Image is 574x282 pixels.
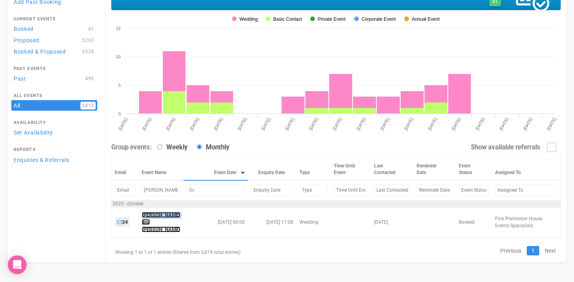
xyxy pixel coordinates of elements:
tspan: Annual Event [412,16,440,22]
input: Monthly [197,144,202,149]
tspan: [DATE] [237,117,248,131]
span: 5324 [80,48,96,56]
tspan: [DATE] [260,117,271,131]
input: Filter by Reminder Date [417,185,452,196]
h4: All Events [14,93,95,98]
span: 5263 [80,36,96,44]
div: Open Intercom Messenger [8,255,27,274]
th: Event Name [139,159,184,181]
td: Wedding [296,207,331,237]
tspan: 5 [118,83,121,88]
tspan: [DATE] [308,117,319,131]
tspan: [DATE] [522,117,533,131]
a: Proposed5263 [11,35,97,45]
a: Booked61 [11,23,97,34]
td: Booked [456,207,492,237]
tspan: [DATE] [165,117,176,131]
td: [DATE] [371,207,414,237]
h4: Reports [14,147,95,152]
th: Type [296,159,331,181]
a: Booked & Proposed5324 [11,46,97,57]
h4: Past Events [14,66,95,71]
tspan: Private Event [317,16,346,22]
tspan: [DATE] [284,117,295,131]
input: Filter by Last Contacted [374,185,410,196]
tspan: 10 [116,54,121,59]
th: Event Status [456,159,492,181]
th: Email [112,159,139,181]
tspan: [DATE] [213,117,224,131]
tspan: [DATE] [141,117,152,131]
th: Enquiry Date [248,159,296,181]
tspan: [DATE] [332,117,343,131]
h4: Availability [14,120,95,125]
input: Filter by Time Until Event [334,185,368,196]
strong: Group events: [111,143,152,151]
tspan: [DATE] [189,117,200,131]
input: Filter by Assigned To [495,185,557,196]
tspan: [DATE] [118,117,128,131]
tspan: [DATE] [498,117,509,131]
input: Filter by Type [299,185,328,196]
a: Next [540,246,561,255]
th: Last Contacted [371,159,414,181]
tspan: [DATE] [451,117,462,131]
a: [PERSON_NAME] and [PERSON_NAME] [142,212,180,232]
td: [DATE] 00:00 [184,207,248,237]
th: Time Until Event [331,159,371,181]
h4: Current Events [14,17,95,22]
span: 61 [87,25,96,33]
a: Past495 [11,73,97,84]
input: Filter by Email [115,185,135,196]
a: All5819 [11,100,97,111]
a: Previous [496,246,526,255]
th: Event Date [184,159,248,181]
div: Showing 1 to 1 of 1 entries (filtered from 5,819 total entries) [111,245,253,260]
th: Assigned To [492,159,561,181]
a: Set Availability [11,127,97,138]
span: 5819 [80,102,96,110]
tspan: [DATE] [403,117,414,131]
th: Reminder Date [414,159,455,181]
tspan: [DATE] [356,117,367,131]
tspan: Wedding [239,16,258,22]
input: Filter by Event Date [187,185,245,196]
label: Weekly [153,143,187,152]
tspan: Corporate Event [362,16,396,22]
span: 495 [84,75,96,83]
tspan: [DATE] [380,117,390,131]
input: Filter by Enquiry Date [251,185,293,196]
a: 24 [115,217,130,227]
tspan: 15 [116,26,121,31]
td: 2025 - October [112,200,561,207]
strong: Show available referrals [471,143,540,151]
input: Filter by Event Name [142,185,180,196]
tspan: [DATE] [427,117,438,131]
a: 1 [527,246,539,255]
tspan: 0 [118,111,121,116]
input: Filter by Event Status [459,185,489,196]
a: Enquiries & Referrals [11,154,97,165]
tspan: [DATE] [474,117,485,131]
label: Monthly [193,143,229,152]
td: Fins Plantation House Events Specialists [492,207,561,237]
td: [DATE] 17:08 [248,207,296,237]
tspan: Basic Contact [273,16,303,22]
tspan: [DATE] [546,117,557,131]
input: Weekly [157,144,162,149]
